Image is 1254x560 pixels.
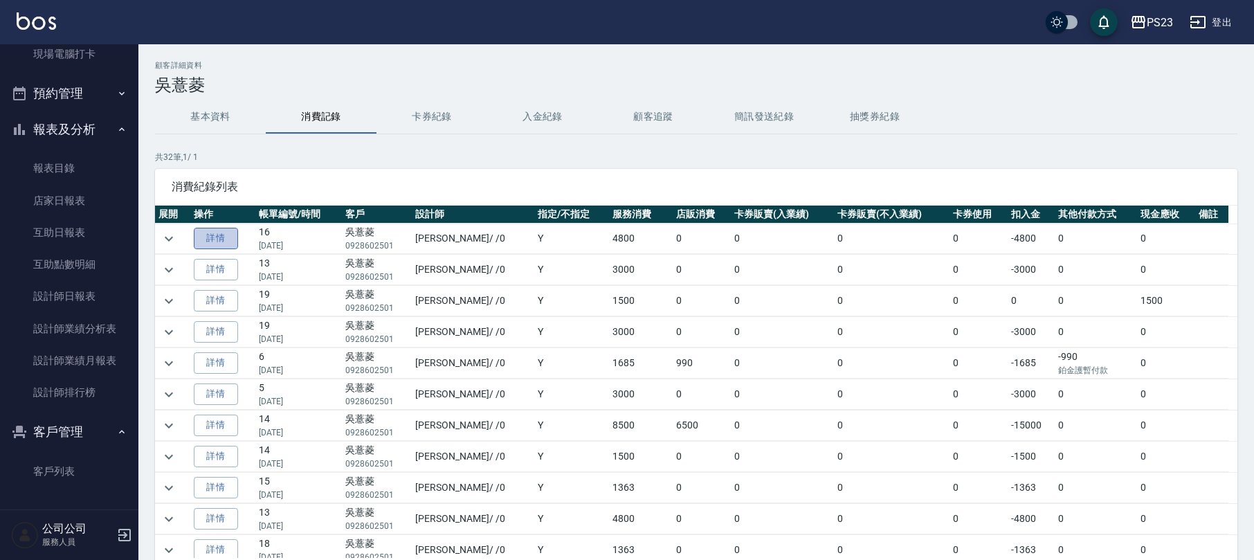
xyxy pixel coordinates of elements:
[1055,348,1137,379] td: -990
[342,206,412,224] th: 客戶
[345,426,408,439] p: 0928602501
[155,206,190,224] th: 展開
[949,255,1008,285] td: 0
[673,473,731,503] td: 0
[412,410,534,441] td: [PERSON_NAME] / /0
[534,317,609,347] td: Y
[1008,286,1055,316] td: 0
[609,442,673,472] td: 1500
[259,240,338,252] p: [DATE]
[345,458,408,470] p: 0928602501
[42,522,113,536] h5: 公司公司
[673,379,731,410] td: 0
[834,379,949,410] td: 0
[534,504,609,534] td: Y
[345,520,408,532] p: 0928602501
[1008,206,1055,224] th: 扣入金
[6,38,133,70] a: 現場電腦打卡
[1008,379,1055,410] td: -3000
[158,478,179,498] button: expand row
[1008,473,1055,503] td: -1363
[1137,286,1195,316] td: 1500
[673,224,731,254] td: 0
[1137,410,1195,441] td: 0
[342,504,412,534] td: 吳薏菱
[949,379,1008,410] td: 0
[534,473,609,503] td: Y
[6,313,133,345] a: 設計師業績分析表
[1090,8,1118,36] button: save
[673,206,731,224] th: 店販消費
[259,426,338,439] p: [DATE]
[673,504,731,534] td: 0
[834,317,949,347] td: 0
[259,271,338,283] p: [DATE]
[376,100,487,134] button: 卡券紀錄
[342,442,412,472] td: 吳薏菱
[194,259,238,280] a: 詳情
[731,442,834,472] td: 0
[6,280,133,312] a: 設計師日報表
[158,509,179,530] button: expand row
[345,364,408,377] p: 0928602501
[949,473,1008,503] td: 0
[345,333,408,345] p: 0928602501
[1055,317,1137,347] td: 0
[1137,473,1195,503] td: 0
[345,302,408,314] p: 0928602501
[1058,364,1134,377] p: 鉑金護暫付款
[673,255,731,285] td: 0
[342,379,412,410] td: 吳薏菱
[834,442,949,472] td: 0
[255,286,342,316] td: 19
[1008,224,1055,254] td: -4800
[1055,442,1137,472] td: 0
[1147,14,1173,31] div: PS23
[155,61,1237,70] h2: 顧客詳細資料
[1055,255,1137,285] td: 0
[819,100,930,134] button: 抽獎券紀錄
[834,255,949,285] td: 0
[1055,286,1137,316] td: 0
[949,317,1008,347] td: 0
[609,224,673,254] td: 4800
[345,240,408,252] p: 0928602501
[609,348,673,379] td: 1685
[609,410,673,441] td: 8500
[412,348,534,379] td: [PERSON_NAME] / /0
[194,446,238,467] a: 詳情
[266,100,376,134] button: 消費記錄
[194,383,238,405] a: 詳情
[1055,504,1137,534] td: 0
[534,442,609,472] td: Y
[255,379,342,410] td: 5
[534,206,609,224] th: 指定/不指定
[259,489,338,501] p: [DATE]
[412,317,534,347] td: [PERSON_NAME] / /0
[609,255,673,285] td: 3000
[158,384,179,405] button: expand row
[1137,224,1195,254] td: 0
[1055,224,1137,254] td: 0
[158,260,179,280] button: expand row
[949,442,1008,472] td: 0
[158,415,179,436] button: expand row
[17,12,56,30] img: Logo
[255,224,342,254] td: 16
[534,286,609,316] td: Y
[255,504,342,534] td: 13
[6,414,133,450] button: 客戶管理
[6,345,133,377] a: 設計師業績月報表
[673,348,731,379] td: 990
[834,410,949,441] td: 0
[259,395,338,408] p: [DATE]
[412,224,534,254] td: [PERSON_NAME] / /0
[609,504,673,534] td: 4800
[194,228,238,249] a: 詳情
[342,255,412,285] td: 吳薏菱
[534,224,609,254] td: Y
[1195,206,1228,224] th: 備註
[949,286,1008,316] td: 0
[1137,442,1195,472] td: 0
[155,100,266,134] button: 基本資料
